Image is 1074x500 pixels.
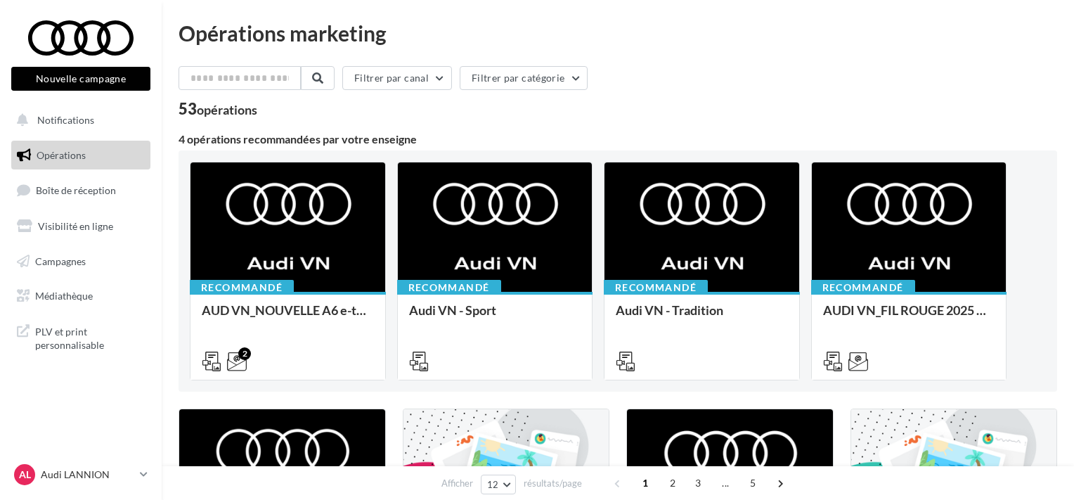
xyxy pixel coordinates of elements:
[460,66,588,90] button: Filtrer par catégorie
[190,280,294,295] div: Recommandé
[35,322,145,352] span: PLV et print personnalisable
[687,472,709,494] span: 3
[397,280,501,295] div: Recommandé
[604,280,708,295] div: Recommandé
[524,477,582,490] span: résultats/page
[35,290,93,302] span: Médiathèque
[8,141,153,170] a: Opérations
[742,472,764,494] span: 5
[8,105,148,135] button: Notifications
[441,477,473,490] span: Afficher
[8,281,153,311] a: Médiathèque
[342,66,452,90] button: Filtrer par canal
[11,67,150,91] button: Nouvelle campagne
[179,134,1057,145] div: 4 opérations recommandées par votre enseigne
[202,303,374,331] div: AUD VN_NOUVELLE A6 e-tron
[197,103,257,116] div: opérations
[487,479,499,490] span: 12
[179,23,1057,44] div: Opérations marketing
[481,475,517,494] button: 12
[811,280,915,295] div: Recommandé
[37,114,94,126] span: Notifications
[238,347,251,360] div: 2
[714,472,737,494] span: ...
[179,101,257,117] div: 53
[37,149,86,161] span: Opérations
[36,184,116,196] span: Boîte de réception
[41,468,134,482] p: Audi LANNION
[8,316,153,358] a: PLV et print personnalisable
[409,303,581,331] div: Audi VN - Sport
[823,303,995,331] div: AUDI VN_FIL ROUGE 2025 - A1, Q2, Q3, Q5 et Q4 e-tron
[616,303,788,331] div: Audi VN - Tradition
[8,247,153,276] a: Campagnes
[661,472,684,494] span: 2
[8,212,153,241] a: Visibilité en ligne
[634,472,656,494] span: 1
[8,175,153,205] a: Boîte de réception
[19,468,31,482] span: AL
[38,220,113,232] span: Visibilité en ligne
[11,461,150,488] a: AL Audi LANNION
[35,255,86,267] span: Campagnes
